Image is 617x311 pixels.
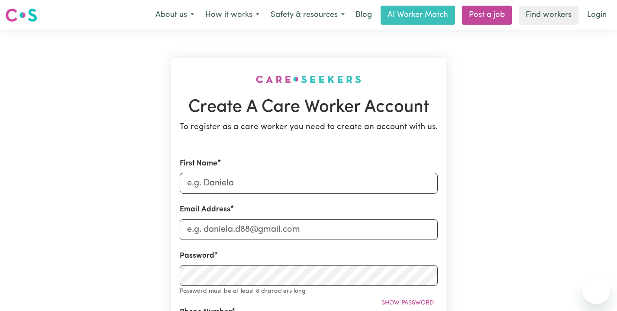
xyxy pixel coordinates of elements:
a: Blog [350,6,377,25]
label: Password [180,250,214,262]
label: Email Address [180,204,230,215]
a: Careseekers logo [5,5,37,25]
p: To register as a care worker you need to create an account with us. [180,121,438,134]
label: First Name [180,158,217,169]
a: AI Worker Match [381,6,455,25]
small: Password must be at least 8 characters long [180,288,306,295]
button: Safety & resources [265,6,350,24]
a: Post a job [462,6,512,25]
span: Show password [381,300,434,306]
input: e.g. Daniela [180,173,438,194]
a: Find workers [519,6,578,25]
button: Show password [378,296,438,310]
a: Login [582,6,612,25]
img: Careseekers logo [5,7,37,23]
button: About us [150,6,200,24]
iframe: Button to launch messaging window [582,276,610,304]
input: e.g. daniela.d88@gmail.com [180,219,438,240]
h1: Create A Care Worker Account [180,97,438,118]
button: How it works [200,6,265,24]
